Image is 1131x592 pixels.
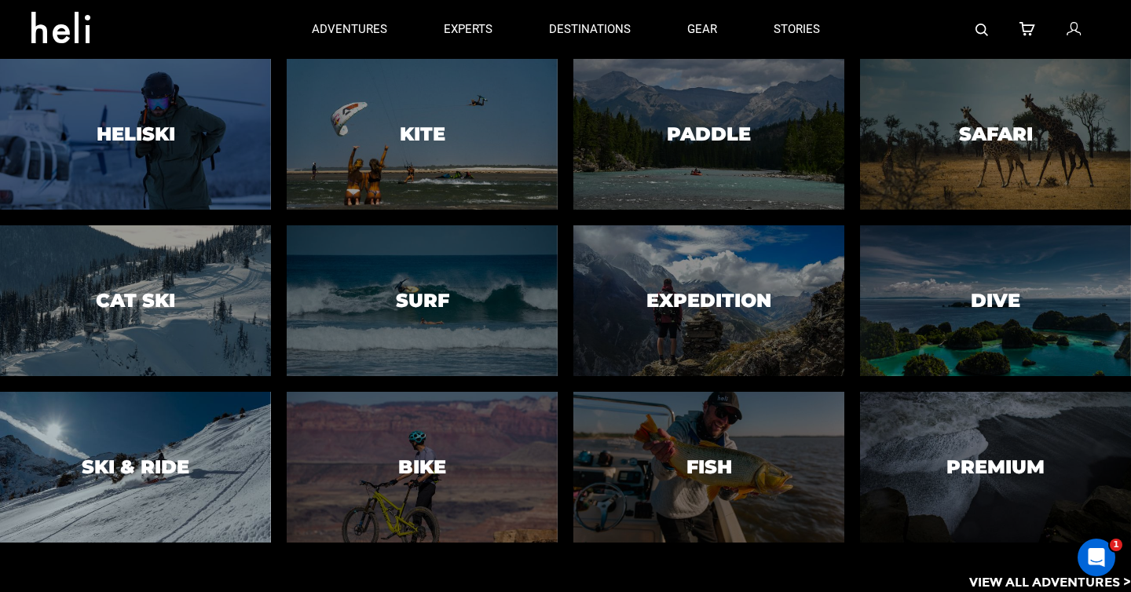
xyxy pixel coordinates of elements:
h3: Heliski [97,124,175,144]
h3: Surf [396,291,449,311]
h3: Ski & Ride [82,457,189,477]
h3: Expedition [646,291,771,311]
p: destinations [549,21,631,38]
img: search-bar-icon.svg [975,24,988,36]
a: PremiumPremium image [860,392,1131,543]
h3: Dive [971,291,1020,311]
span: 1 [1110,539,1122,551]
h3: Bike [398,457,446,477]
iframe: Intercom live chat [1078,539,1115,576]
h3: Kite [400,124,445,144]
h3: Paddle [667,124,751,144]
h3: Cat Ski [96,291,175,311]
h3: Fish [686,457,732,477]
p: View All Adventures > [969,574,1131,592]
h3: Premium [946,457,1045,477]
p: adventures [312,21,387,38]
p: experts [444,21,492,38]
h3: Safari [959,124,1033,144]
